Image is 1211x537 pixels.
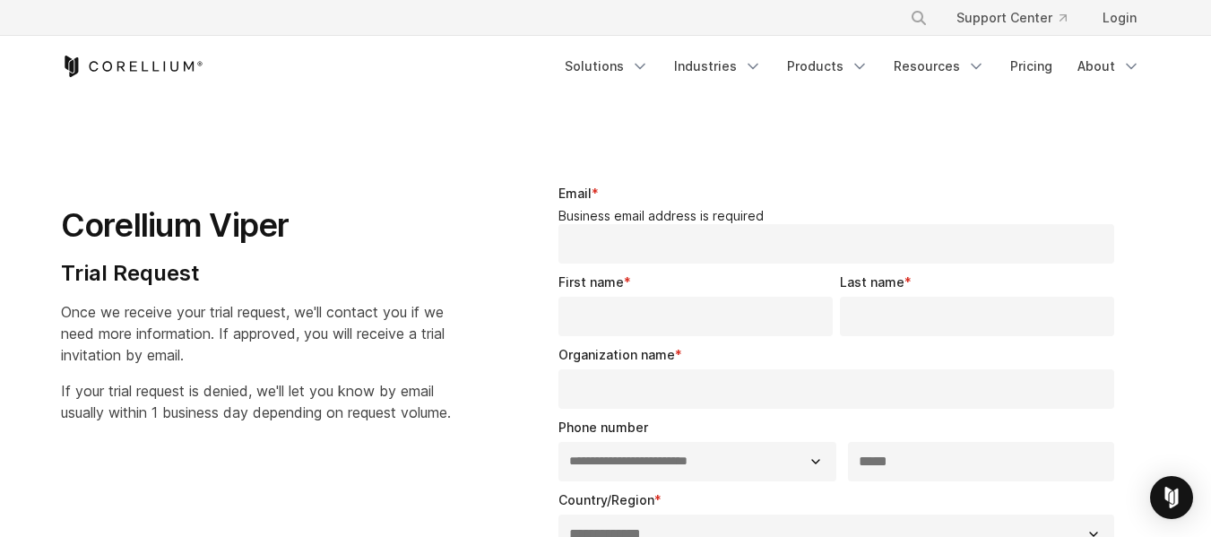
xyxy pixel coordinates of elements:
[999,50,1063,82] a: Pricing
[840,274,904,290] span: Last name
[61,56,203,77] a: Corellium Home
[1067,50,1151,82] a: About
[554,50,660,82] a: Solutions
[883,50,996,82] a: Resources
[776,50,879,82] a: Products
[61,205,451,246] h1: Corellium Viper
[942,2,1081,34] a: Support Center
[888,2,1151,34] div: Navigation Menu
[61,260,451,287] h4: Trial Request
[558,420,648,435] span: Phone number
[558,347,675,362] span: Organization name
[558,274,624,290] span: First name
[663,50,773,82] a: Industries
[61,303,445,364] span: Once we receive your trial request, we'll contact you if we need more information. If approved, y...
[1150,476,1193,519] div: Open Intercom Messenger
[558,186,592,201] span: Email
[558,208,1122,224] legend: Business email address is required
[61,382,451,421] span: If your trial request is denied, we'll let you know by email usually within 1 business day depend...
[903,2,935,34] button: Search
[554,50,1151,82] div: Navigation Menu
[558,492,654,507] span: Country/Region
[1088,2,1151,34] a: Login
